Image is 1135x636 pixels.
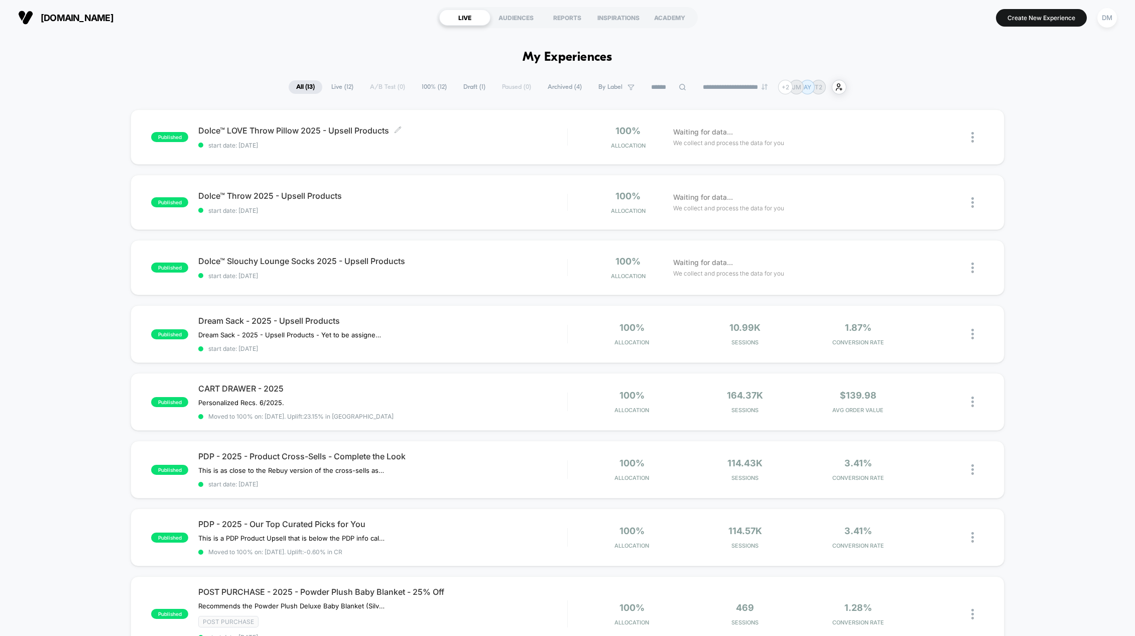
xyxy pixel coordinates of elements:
[673,126,733,138] span: Waiting for data...
[673,257,733,268] span: Waiting for data...
[151,197,188,207] span: published
[804,619,912,626] span: CONVERSION RATE
[615,191,641,201] span: 100%
[198,602,385,610] span: Recommends the Powder Plush Deluxe Baby Blanket (Silver) for 25% Off if you have any products fro...
[198,519,567,529] span: PDP - 2025 - Our Top Curated Picks for You
[792,83,801,91] p: JM
[736,602,754,613] span: 469
[804,474,912,481] span: CONVERSION RATE
[971,263,974,273] img: close
[198,587,567,597] span: POST PURCHASE - 2025 - Powder Plush Baby Blanket - 25% Off
[614,407,649,414] span: Allocation
[208,413,394,420] span: Moved to 100% on: [DATE] . Uplift: 23.15% in [GEOGRAPHIC_DATA]
[198,466,385,474] span: This is as close to the Rebuy version of the cross-sells as I can get. 4/2025.
[815,83,822,91] p: T2
[198,480,567,488] span: start date: [DATE]
[729,322,761,333] span: 10.99k
[198,345,567,352] span: start date: [DATE]
[198,125,567,136] span: Dolce™ LOVE Throw Pillow 2025 - Upsell Products
[614,474,649,481] span: Allocation
[289,80,322,94] span: All ( 13 )
[198,316,567,326] span: Dream Sack - 2025 - Upsell Products
[691,542,799,549] span: Sessions
[762,84,768,90] img: end
[611,273,646,280] span: Allocation
[996,9,1087,27] button: Create New Experience
[804,542,912,549] span: CONVERSION RATE
[208,548,342,556] span: Moved to 100% on: [DATE] . Uplift: -0.60% in CR
[198,142,567,149] span: start date: [DATE]
[691,619,799,626] span: Sessions
[804,83,811,91] p: AY
[971,464,974,475] img: close
[611,142,646,149] span: Allocation
[840,390,876,401] span: $139.98
[439,10,490,26] div: LIVE
[971,329,974,339] img: close
[1097,8,1117,28] div: DM
[619,390,645,401] span: 100%
[490,10,542,26] div: AUDIENCES
[804,407,912,414] span: AVG ORDER VALUE
[198,616,259,627] span: Post Purchase
[673,269,784,278] span: We collect and process the data for you
[324,80,361,94] span: Live ( 12 )
[198,534,385,542] span: This is a PDP Product Upsell that is below the PDP info called "Our Top Curated Picks for You" re...
[691,407,799,414] span: Sessions
[542,10,593,26] div: REPORTS
[673,138,784,148] span: We collect and process the data for you
[727,458,763,468] span: 114.43k
[971,532,974,543] img: close
[615,256,641,267] span: 100%
[844,602,872,613] span: 1.28%
[598,83,622,91] span: By Label
[619,322,645,333] span: 100%
[971,132,974,143] img: close
[804,339,912,346] span: CONVERSION RATE
[414,80,454,94] span: 100% ( 12 )
[673,203,784,213] span: We collect and process the data for you
[456,80,493,94] span: Draft ( 1 )
[540,80,589,94] span: Archived ( 4 )
[691,339,799,346] span: Sessions
[523,50,612,65] h1: My Experiences
[198,399,284,407] span: Personalized Recs. 6/2025.
[1094,8,1120,28] button: DM
[593,10,644,26] div: INSPIRATIONS
[971,197,974,208] img: close
[198,191,567,201] span: Dolce™ Throw 2025 - Upsell Products
[614,542,649,549] span: Allocation
[971,397,974,407] img: close
[15,10,116,26] button: [DOMAIN_NAME]
[971,609,974,619] img: close
[198,331,385,339] span: Dream Sack - 2025 - Upsell Products - Yet to be assigned on product launch date!
[614,619,649,626] span: Allocation
[41,13,113,23] span: [DOMAIN_NAME]
[611,207,646,214] span: Allocation
[18,10,33,25] img: Visually logo
[198,451,567,461] span: PDP - 2025 - Product Cross-Sells - Complete the Look
[691,474,799,481] span: Sessions
[644,10,695,26] div: ACADEMY
[615,125,641,136] span: 100%
[619,602,645,613] span: 100%
[198,384,567,394] span: CART DRAWER - 2025
[844,458,872,468] span: 3.41%
[619,526,645,536] span: 100%
[673,192,733,203] span: Waiting for data...
[614,339,649,346] span: Allocation
[619,458,645,468] span: 100%
[727,390,763,401] span: 164.37k
[151,132,188,142] span: published
[778,80,793,94] div: + 2
[728,526,762,536] span: 114.57k
[198,272,567,280] span: start date: [DATE]
[198,207,567,214] span: start date: [DATE]
[845,322,871,333] span: 1.87%
[844,526,872,536] span: 3.41%
[198,256,567,266] span: Dolce™ Slouchy Lounge Socks 2025 - Upsell Products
